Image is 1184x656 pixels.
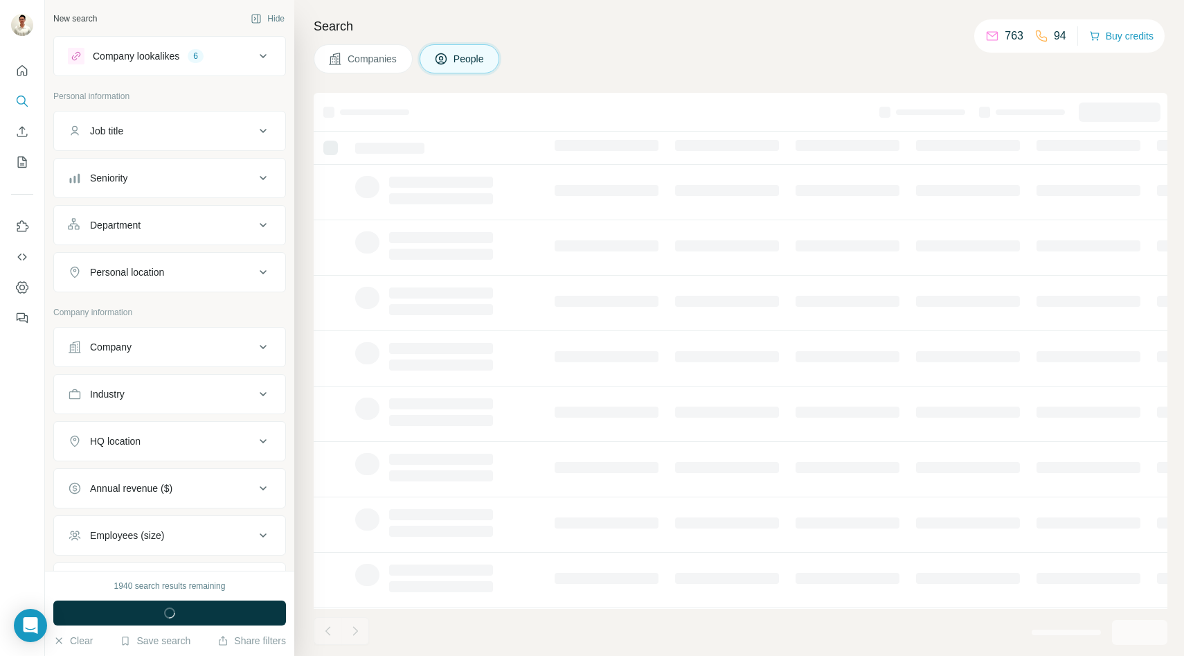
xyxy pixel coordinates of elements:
[54,39,285,73] button: Company lookalikes6
[90,481,172,495] div: Annual revenue ($)
[54,114,285,148] button: Job title
[188,50,204,62] div: 6
[90,218,141,232] div: Department
[11,275,33,300] button: Dashboard
[14,609,47,642] div: Open Intercom Messenger
[90,171,127,185] div: Seniority
[54,161,285,195] button: Seniority
[53,90,286,103] p: Personal information
[54,256,285,289] button: Personal location
[54,472,285,505] button: Annual revenue ($)
[54,566,285,599] button: Technologies
[54,330,285,364] button: Company
[54,378,285,411] button: Industry
[217,634,286,648] button: Share filters
[90,387,125,401] div: Industry
[90,124,123,138] div: Job title
[90,529,164,542] div: Employees (size)
[54,425,285,458] button: HQ location
[11,245,33,269] button: Use Surfe API
[11,305,33,330] button: Feedback
[11,119,33,144] button: Enrich CSV
[11,14,33,36] img: Avatar
[11,150,33,175] button: My lists
[53,306,286,319] p: Company information
[90,340,132,354] div: Company
[90,265,164,279] div: Personal location
[454,52,485,66] span: People
[1054,28,1066,44] p: 94
[11,214,33,239] button: Use Surfe on LinkedIn
[90,434,141,448] div: HQ location
[114,580,226,592] div: 1940 search results remaining
[348,52,398,66] span: Companies
[93,49,179,63] div: Company lookalikes
[1089,26,1154,46] button: Buy credits
[54,209,285,242] button: Department
[11,58,33,83] button: Quick start
[54,519,285,552] button: Employees (size)
[53,634,93,648] button: Clear
[11,89,33,114] button: Search
[241,8,294,29] button: Hide
[1005,28,1023,44] p: 763
[314,17,1167,36] h4: Search
[53,12,97,25] div: New search
[120,634,190,648] button: Save search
